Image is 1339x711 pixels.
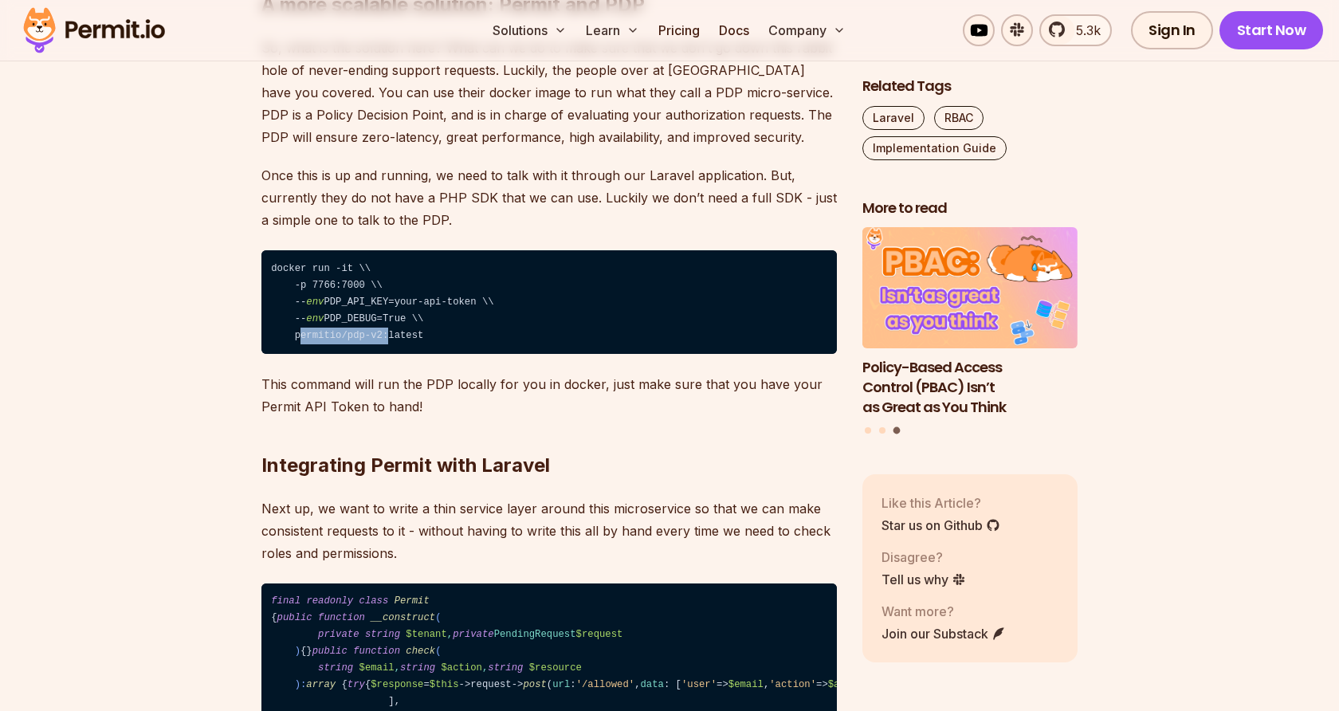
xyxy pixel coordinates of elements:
[681,679,717,690] span: 'user'
[862,77,1078,96] h2: Related Tags
[306,313,324,324] span: env
[1219,11,1324,49] a: Start Now
[882,570,966,589] a: Tell us why
[862,136,1007,160] a: Implementation Guide
[16,3,172,57] img: Permit logo
[441,662,481,674] span: $action
[261,250,837,354] code: docker run -it \\ -p 7766:7000 \\ -- PDP_API_KEY=your-api-token \\ -- PDP_DEBUG=True \\ permitio/...
[406,646,435,657] span: check
[359,595,389,607] span: class
[430,679,459,690] span: $this
[306,297,324,308] span: env
[312,646,348,657] span: public
[261,389,837,478] h2: Integrating Permit with Laravel
[486,14,573,46] button: Solutions
[453,629,493,640] span: private
[862,228,1078,349] img: Policy-Based Access Control (PBAC) Isn’t as Great as You Think
[261,373,837,418] p: This command will run the PDP locally for you in docker, just make sure that you have your Permit...
[359,662,395,674] span: $email
[882,602,1006,621] p: Want more?
[769,679,816,690] span: 'action'
[893,427,900,434] button: Go to slide 3
[882,493,1000,513] p: Like this Article?
[862,198,1078,218] h2: More to read
[579,14,646,46] button: Learn
[934,106,984,130] a: RBAC
[1066,21,1101,40] span: 5.3k
[365,629,400,640] span: string
[882,624,1006,643] a: Join our Substack
[1131,11,1213,49] a: Sign In
[318,662,353,674] span: string
[862,358,1078,417] h3: Policy-Based Access Control (PBAC) Isn’t as Great as You Think
[261,37,837,148] p: So, what is the solution here? What can we do to make sure that we don’t go down this rabbit hole...
[862,228,1078,418] li: 3 of 3
[652,14,706,46] a: Pricing
[529,662,582,674] span: $resource
[271,646,582,690] span: ( ):
[862,228,1078,418] a: Policy-Based Access Control (PBAC) Isn’t as Great as You ThinkPolicy-Based Access Control (PBAC) ...
[371,612,435,623] span: __construct
[828,679,869,690] span: $action
[306,679,336,690] span: array
[271,595,300,607] span: final
[395,595,430,607] span: Permit
[400,662,435,674] span: string
[862,228,1078,437] div: Posts
[488,662,523,674] span: string
[318,612,365,623] span: function
[552,679,570,690] span: url
[882,516,1000,535] a: Star us on Github
[879,427,885,434] button: Go to slide 2
[271,612,622,657] span: ( )
[261,497,837,564] p: Next up, we want to write a thin service layer around this microservice so that we can make consi...
[261,164,837,231] p: Once this is up and running, we need to talk with it through our Laravel application. But, curren...
[713,14,756,46] a: Docs
[576,629,623,640] span: $request
[306,595,353,607] span: readonly
[406,629,446,640] span: $tenant
[762,14,852,46] button: Company
[348,679,365,690] span: try
[277,612,312,623] span: public
[371,679,423,690] span: $response
[862,106,925,130] a: Laravel
[641,679,664,690] span: data
[271,629,622,657] span: , PendingRequest
[1039,14,1112,46] a: 5.3k
[728,679,764,690] span: $email
[318,629,359,640] span: private
[865,427,871,434] button: Go to slide 1
[353,646,400,657] span: function
[882,548,966,567] p: Disagree?
[271,662,582,690] span: , ,
[576,679,635,690] span: '/allowed'
[523,679,546,690] span: post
